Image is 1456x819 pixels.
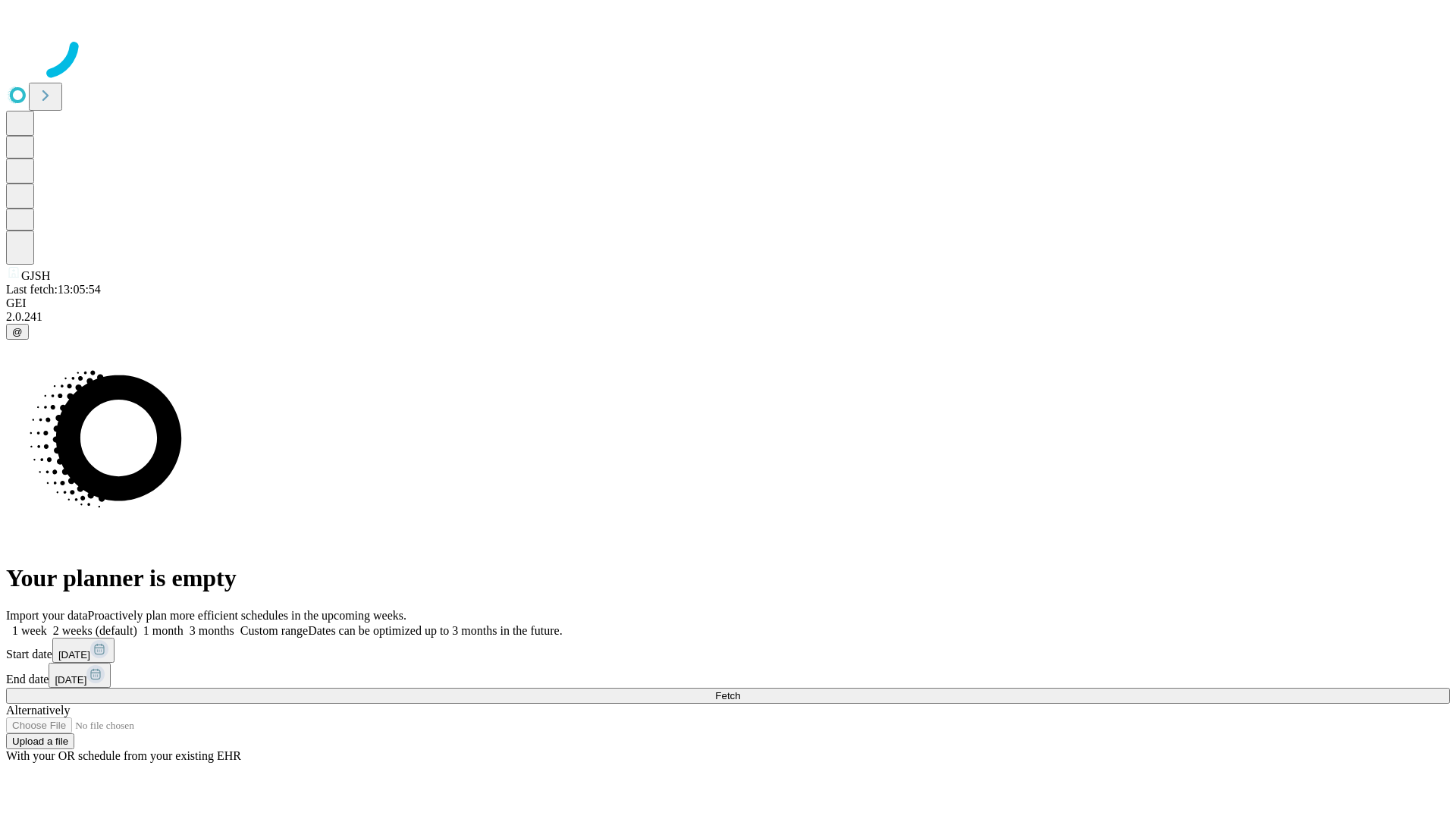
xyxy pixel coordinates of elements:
[12,624,47,637] span: 1 week
[308,624,562,637] span: Dates can be optimized up to 3 months in the future.
[6,688,1450,704] button: Fetch
[143,624,184,637] span: 1 month
[240,624,308,637] span: Custom range
[49,663,111,688] button: [DATE]
[12,326,23,337] span: @
[6,297,1450,310] div: GEI
[58,649,90,661] span: [DATE]
[715,690,740,701] span: Fetch
[6,324,29,340] button: @
[6,733,74,749] button: Upload a file
[6,310,1450,324] div: 2.0.241
[6,564,1450,592] h1: Your planner is empty
[190,624,234,637] span: 3 months
[21,269,50,282] span: GJSH
[6,609,88,622] span: Import your data
[53,624,137,637] span: 2 weeks (default)
[6,749,241,762] span: With your OR schedule from your existing EHR
[6,663,1450,688] div: End date
[88,609,406,622] span: Proactively plan more efficient schedules in the upcoming weeks.
[55,674,86,686] span: [DATE]
[6,638,1450,663] div: Start date
[6,704,70,717] span: Alternatively
[52,638,115,663] button: [DATE]
[6,283,101,296] span: Last fetch: 13:05:54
